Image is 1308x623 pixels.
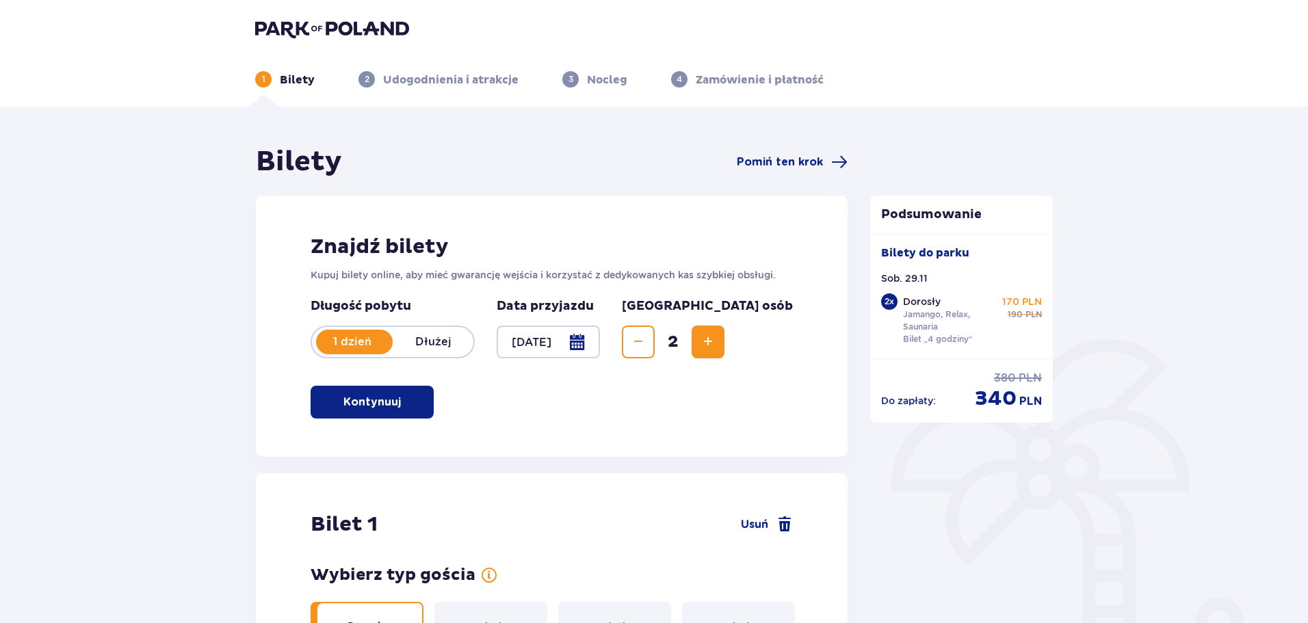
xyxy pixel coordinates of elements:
[393,334,473,349] p: Dłużej
[587,72,627,88] p: Nocleg
[692,326,724,358] button: Increase
[737,155,823,170] span: Pomiń ten krok
[311,386,434,419] button: Kontynuuj
[741,517,768,532] span: Usuń
[696,72,824,88] p: Zamówienie i płatność
[903,295,941,308] p: Dorosły
[903,333,973,345] p: Bilet „4 godziny”
[622,298,793,315] p: [GEOGRAPHIC_DATA] osób
[677,73,682,85] p: 4
[311,512,378,538] p: Bilet 1
[1002,295,1042,308] p: 170 PLN
[256,145,342,179] h1: Bilety
[1019,371,1042,386] p: PLN
[657,332,689,352] span: 2
[365,73,369,85] p: 2
[1008,308,1023,321] p: 190
[870,207,1054,223] p: Podsumowanie
[881,394,936,408] p: Do zapłaty :
[903,308,997,333] p: Jamango, Relax, Saunaria
[568,73,573,85] p: 3
[262,73,265,85] p: 1
[881,246,969,261] p: Bilety do parku
[343,395,401,410] p: Kontynuuj
[311,268,793,282] p: Kupuj bilety online, aby mieć gwarancję wejścia i korzystać z dedykowanych kas szybkiej obsługi.
[1025,308,1042,321] p: PLN
[622,326,655,358] button: Decrease
[497,298,594,315] p: Data przyjazdu
[311,298,475,315] p: Długość pobytu
[737,154,848,170] a: Pomiń ten krok
[994,371,1016,386] p: 380
[280,72,315,88] p: Bilety
[383,72,519,88] p: Udogodnienia i atrakcje
[1019,394,1042,409] p: PLN
[311,565,475,585] p: Wybierz typ gościa
[881,271,928,285] p: Sob. 29.11
[975,386,1017,412] p: 340
[741,516,793,533] a: Usuń
[312,334,393,349] p: 1 dzień
[311,234,793,260] h2: Znajdź bilety
[881,293,898,310] div: 2 x
[255,19,409,38] img: Park of Poland logo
